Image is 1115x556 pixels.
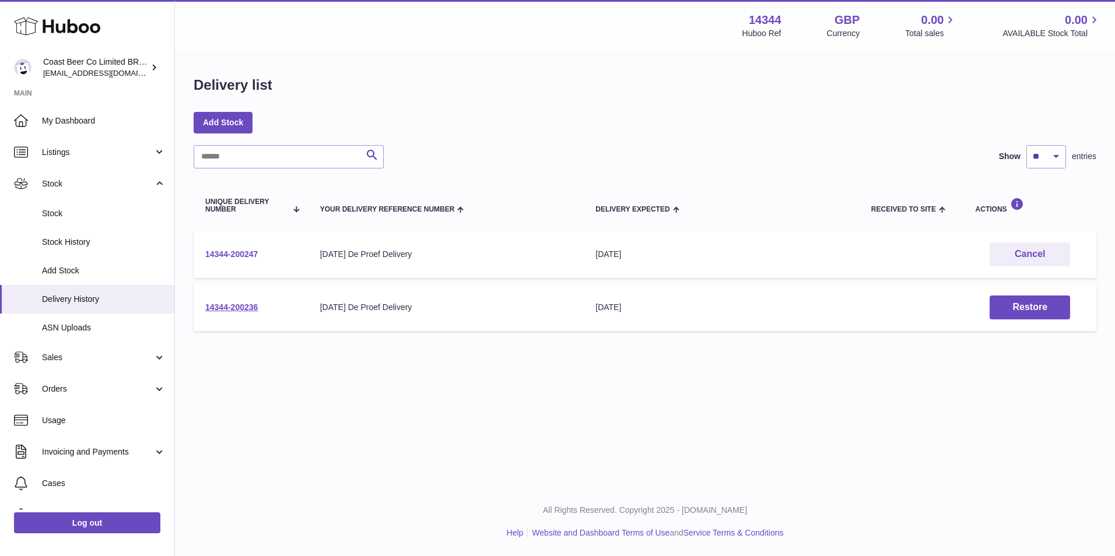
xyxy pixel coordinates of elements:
span: Total sales [905,28,957,39]
span: Listings [42,147,153,158]
span: Unique Delivery Number [205,198,286,213]
a: Service Terms & Conditions [683,528,784,537]
span: Stock History [42,237,166,248]
img: internalAdmin-14344@internal.huboo.com [14,59,31,76]
span: My Dashboard [42,115,166,126]
div: [DATE] [595,249,848,260]
span: Delivery Expected [595,206,669,213]
a: Log out [14,512,160,533]
span: Delivery History [42,294,166,305]
span: ASN Uploads [42,322,166,333]
span: AVAILABLE Stock Total [1002,28,1101,39]
span: Stock [42,208,166,219]
a: 0.00 Total sales [905,12,957,39]
span: Orders [42,383,153,395]
span: Cases [42,478,166,489]
a: 14344-200247 [205,249,258,259]
span: 0.00 [921,12,944,28]
strong: 14344 [749,12,781,28]
a: 14344-200236 [205,302,258,312]
div: [DATE] De Proef Delivery [320,249,573,260]
a: 0.00 AVAILABLE Stock Total [1002,12,1101,39]
span: entries [1072,151,1096,162]
div: Actions [976,198,1085,213]
span: Stock [42,178,153,189]
a: Help [507,528,524,537]
a: Website and Dashboard Terms of Use [532,528,669,537]
span: Received to Site [871,206,936,213]
span: [EMAIL_ADDRESS][DOMAIN_NAME] [43,68,171,78]
button: Restore [990,295,1070,319]
div: Huboo Ref [742,28,781,39]
div: Coast Beer Co Limited BRULO [43,57,148,79]
div: Currency [827,28,860,39]
div: [DATE] [595,302,848,313]
span: Invoicing and Payments [42,446,153,458]
li: and [528,527,783,539]
a: Add Stock [194,112,253,133]
div: [DATE] De Proef Delivery [320,302,573,313]
button: Cancel [990,242,1070,266]
span: Add Stock [42,265,166,276]
p: All Rights Reserved. Copyright 2025 - [DOMAIN_NAME] [184,505,1106,516]
h1: Delivery list [194,76,272,94]
span: Sales [42,352,153,363]
label: Show [999,151,1021,162]
strong: GBP [835,12,860,28]
span: 0.00 [1065,12,1088,28]
span: Your Delivery Reference Number [320,206,455,213]
span: Usage [42,415,166,426]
